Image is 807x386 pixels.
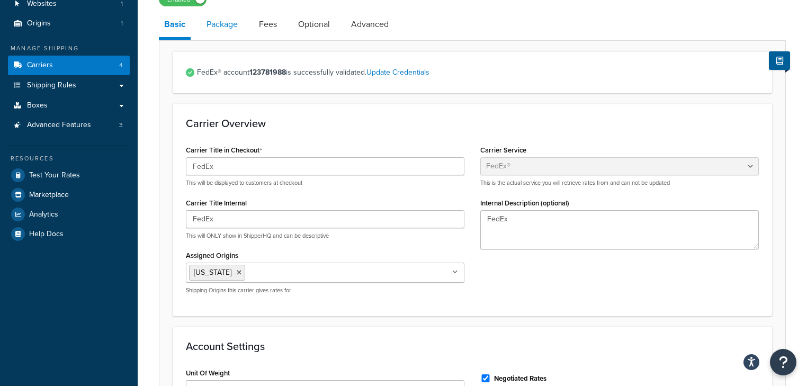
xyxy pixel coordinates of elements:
span: Help Docs [29,230,64,239]
li: Carriers [8,56,130,75]
a: Update Credentials [366,67,429,78]
a: Analytics [8,205,130,224]
label: Carrier Title in Checkout [186,146,262,155]
h3: Account Settings [186,340,759,352]
strong: 123781988 [249,67,286,78]
textarea: FedEx [480,210,759,249]
a: Test Your Rates [8,166,130,185]
a: Advanced [346,12,394,37]
span: Advanced Features [27,121,91,130]
span: Boxes [27,101,48,110]
a: Basic [159,12,191,40]
span: 1 [121,19,123,28]
span: Marketplace [29,191,69,200]
label: Carrier Title Internal [186,199,247,207]
p: This will be displayed to customers at checkout [186,179,464,187]
a: Boxes [8,96,130,115]
label: Assigned Origins [186,252,238,259]
a: Origins1 [8,14,130,33]
div: Resources [8,154,130,163]
label: Negotiated Rates [494,374,546,383]
label: Carrier Service [480,146,526,154]
li: Advanced Features [8,115,130,135]
button: Show Help Docs [769,51,790,70]
span: Shipping Rules [27,81,76,90]
a: Optional [293,12,335,37]
a: Fees [254,12,282,37]
a: Marketplace [8,185,130,204]
li: Origins [8,14,130,33]
p: This will ONLY show in ShipperHQ and can be descriptive [186,232,464,240]
button: Open Resource Center [770,349,796,375]
span: [US_STATE] [194,267,231,278]
a: Help Docs [8,225,130,244]
p: This is the actual service you will retrieve rates from and can not be updated [480,179,759,187]
span: 3 [119,121,123,130]
h3: Carrier Overview [186,118,759,129]
span: Test Your Rates [29,171,80,180]
a: Shipping Rules [8,76,130,95]
label: Unit Of Weight [186,369,230,377]
span: FedEx® account is successfully validated. [197,65,759,80]
span: Analytics [29,210,58,219]
a: Advanced Features3 [8,115,130,135]
a: Package [201,12,243,37]
label: Internal Description (optional) [480,199,569,207]
a: Carriers4 [8,56,130,75]
p: Shipping Origins this carrier gives rates for [186,286,464,294]
span: 4 [119,61,123,70]
span: Origins [27,19,51,28]
div: Manage Shipping [8,44,130,53]
span: Carriers [27,61,53,70]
